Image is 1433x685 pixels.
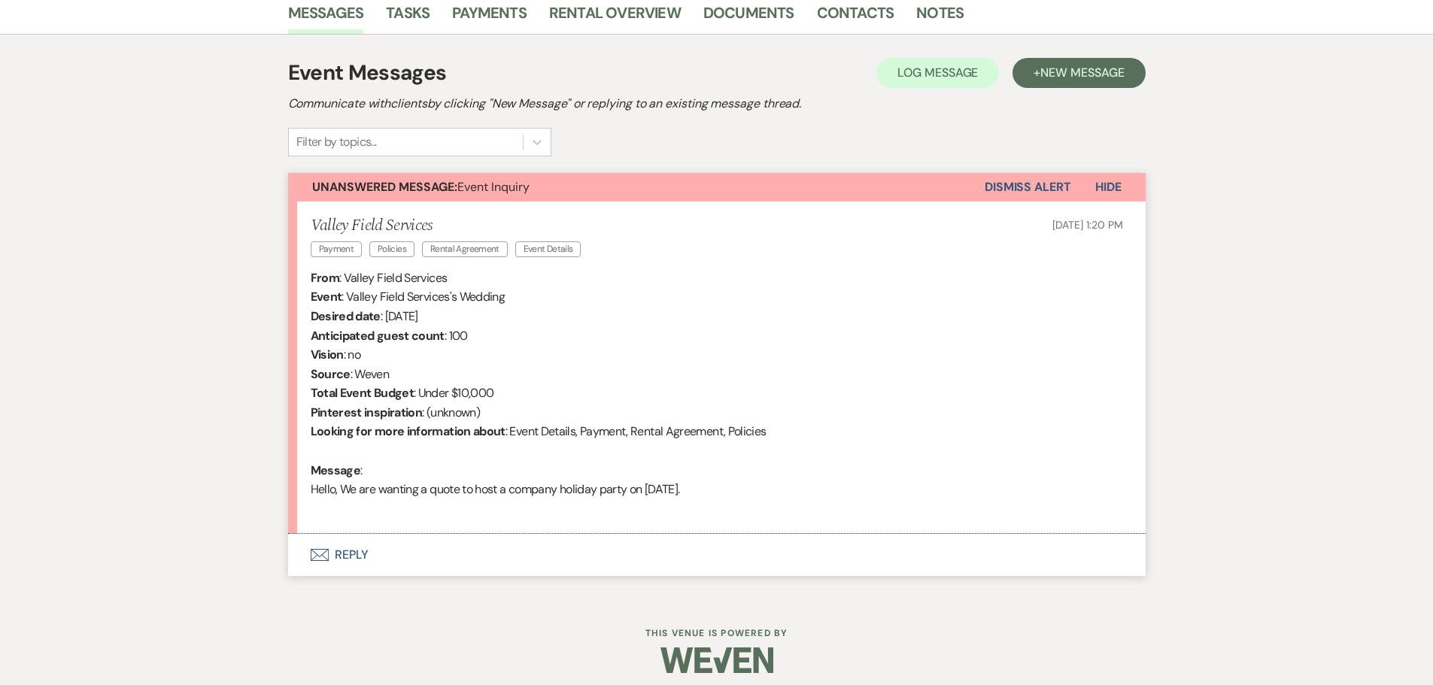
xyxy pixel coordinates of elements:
[311,270,339,286] b: From
[288,534,1146,576] button: Reply
[311,241,363,257] span: Payment
[985,173,1071,202] button: Dismiss Alert
[703,1,794,34] a: Documents
[311,462,361,478] b: Message
[1071,173,1146,202] button: Hide
[311,308,381,324] b: Desired date
[1013,58,1145,88] button: +New Message
[817,1,894,34] a: Contacts
[311,405,423,420] b: Pinterest inspiration
[288,173,985,202] button: Unanswered Message:Event Inquiry
[916,1,964,34] a: Notes
[288,57,447,89] h1: Event Messages
[452,1,527,34] a: Payments
[311,347,344,362] b: Vision
[311,423,505,439] b: Looking for more information about
[312,179,457,195] strong: Unanswered Message:
[515,241,581,257] span: Event Details
[312,179,530,195] span: Event Inquiry
[897,65,978,80] span: Log Message
[311,385,414,401] b: Total Event Budget
[1095,179,1122,195] span: Hide
[369,241,414,257] span: Policies
[288,95,1146,113] h2: Communicate with clients by clicking "New Message" or replying to an existing message thread.
[422,241,508,257] span: Rental Agreement
[311,217,589,235] h5: Valley Field Services
[386,1,430,34] a: Tasks
[288,1,364,34] a: Messages
[311,289,342,305] b: Event
[1040,65,1124,80] span: New Message
[549,1,681,34] a: Rental Overview
[296,133,377,151] div: Filter by topics...
[876,58,999,88] button: Log Message
[311,366,351,382] b: Source
[1052,218,1122,232] span: [DATE] 1:20 PM
[311,268,1123,519] div: : Valley Field Services : Valley Field Services's Wedding : [DATE] : 100 : no : Weven : Under $10...
[311,328,445,344] b: Anticipated guest count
